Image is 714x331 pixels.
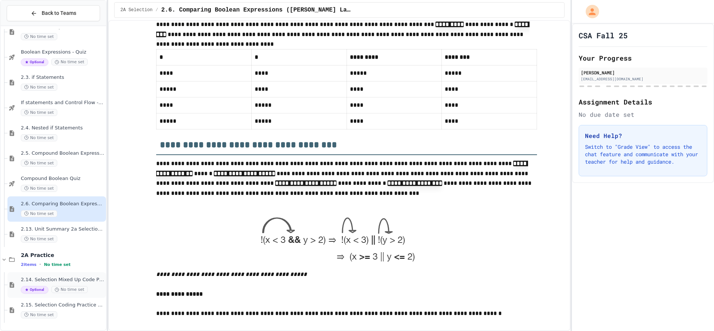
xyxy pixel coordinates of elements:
div: [PERSON_NAME] [581,69,705,76]
div: No due date set [579,110,707,119]
h1: CSA Fall 25 [579,30,628,41]
span: No time set [21,84,57,91]
span: If statements and Control Flow - Quiz [21,100,104,106]
span: No time set [21,134,57,141]
span: No time set [21,109,57,116]
span: Boolean Expressions - Quiz [21,49,104,55]
span: No time set [51,58,88,65]
span: • [39,261,41,267]
span: 2 items [21,262,36,267]
div: My Account [578,3,601,20]
span: / [155,7,158,13]
span: No time set [21,185,57,192]
span: No time set [21,210,57,217]
h2: Your Progress [579,53,707,63]
span: No time set [21,33,57,40]
span: Back to Teams [42,9,76,17]
span: No time set [44,262,71,267]
button: Back to Teams [7,5,100,21]
span: 2.14. Selection Mixed Up Code Practice (2.1-2.6) [21,277,104,283]
span: 2A Selection [120,7,152,13]
div: [EMAIL_ADDRESS][DOMAIN_NAME] [581,76,705,82]
span: Compound Boolean Quiz [21,176,104,182]
h3: Need Help? [585,131,701,140]
span: 2A Practice [21,252,104,258]
span: No time set [51,286,88,293]
span: 2.3. if Statements [21,74,104,81]
span: 2.6. Comparing Boolean Expressions (De Morgan’s Laws) [161,6,351,15]
span: Optional [21,58,48,66]
span: No time set [21,160,57,167]
span: No time set [21,235,57,242]
span: No time set [21,311,57,318]
span: Optional [21,286,48,293]
span: 2.6. Comparing Boolean Expressions ([PERSON_NAME] Laws) [21,201,104,207]
span: 2.13. Unit Summary 2a Selection (2.1-2.6) [21,226,104,232]
p: Switch to "Grade View" to access the chat feature and communicate with your teacher for help and ... [585,143,701,165]
span: 2.15. Selection Coding Practice (2.1-2.6) [21,302,104,308]
span: 2.4. Nested if Statements [21,125,104,131]
h2: Assignment Details [579,97,707,107]
span: 2.5. Compound Boolean Expressions [21,150,104,157]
